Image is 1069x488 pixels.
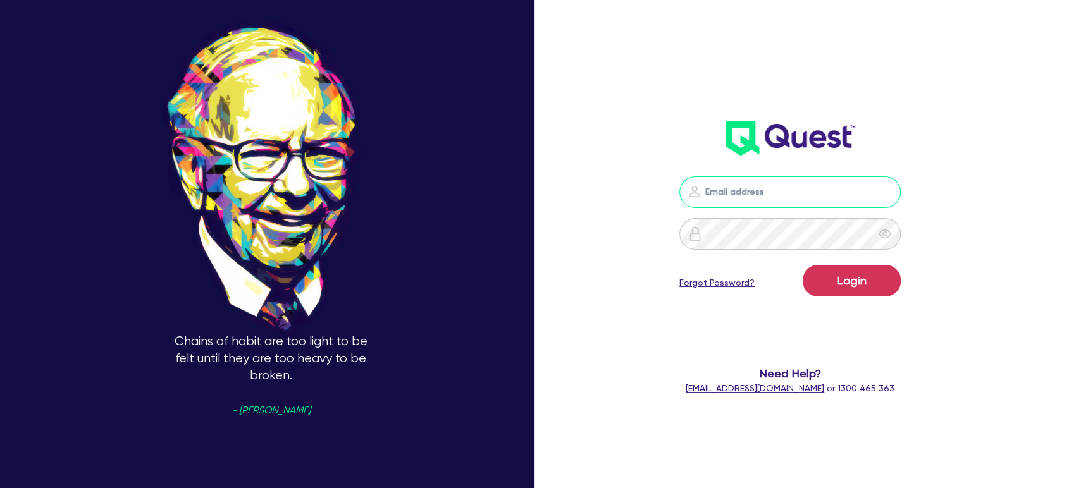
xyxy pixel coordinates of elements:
input: Email address [679,176,901,208]
a: Forgot Password? [679,276,755,290]
span: - [PERSON_NAME] [232,406,311,415]
img: wH2k97JdezQIQAAAABJRU5ErkJggg== [726,121,855,156]
img: icon-password [687,184,702,199]
span: or 1300 465 363 [686,383,894,393]
span: eye [879,228,891,240]
button: Login [803,265,901,296]
span: Need Help? [649,365,930,382]
a: [EMAIL_ADDRESS][DOMAIN_NAME] [686,383,824,393]
img: icon-password [688,226,703,241]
